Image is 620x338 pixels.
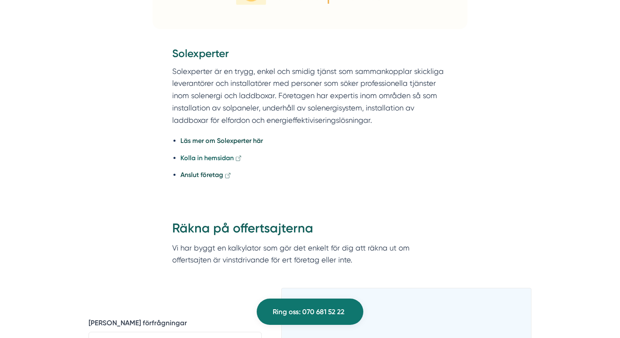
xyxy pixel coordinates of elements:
a: Anslut företag [180,171,232,179]
h3: Solexperter [172,46,448,65]
strong: Anslut företag [180,171,223,179]
section: Vi har byggt en kalkylator som gör det enkelt för dig att räkna ut om offertsajten är vinstdrivan... [172,242,448,270]
label: [PERSON_NAME] förfrågningar [89,317,262,329]
p: Solexperter är en trygg, enkel och smidig tjänst som sammankopplar skickliga leverantörer och ins... [172,65,448,126]
h2: Räkna på offertsajterna [172,219,448,242]
strong: Kolla in hemsidan [180,154,234,162]
a: Kolla in hemsidan [180,154,242,162]
span: Ring oss: 070 681 52 22 [273,306,344,317]
a: Ring oss: 070 681 52 22 [257,299,363,325]
a: Läs mer om Solexperter här [180,137,263,145]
